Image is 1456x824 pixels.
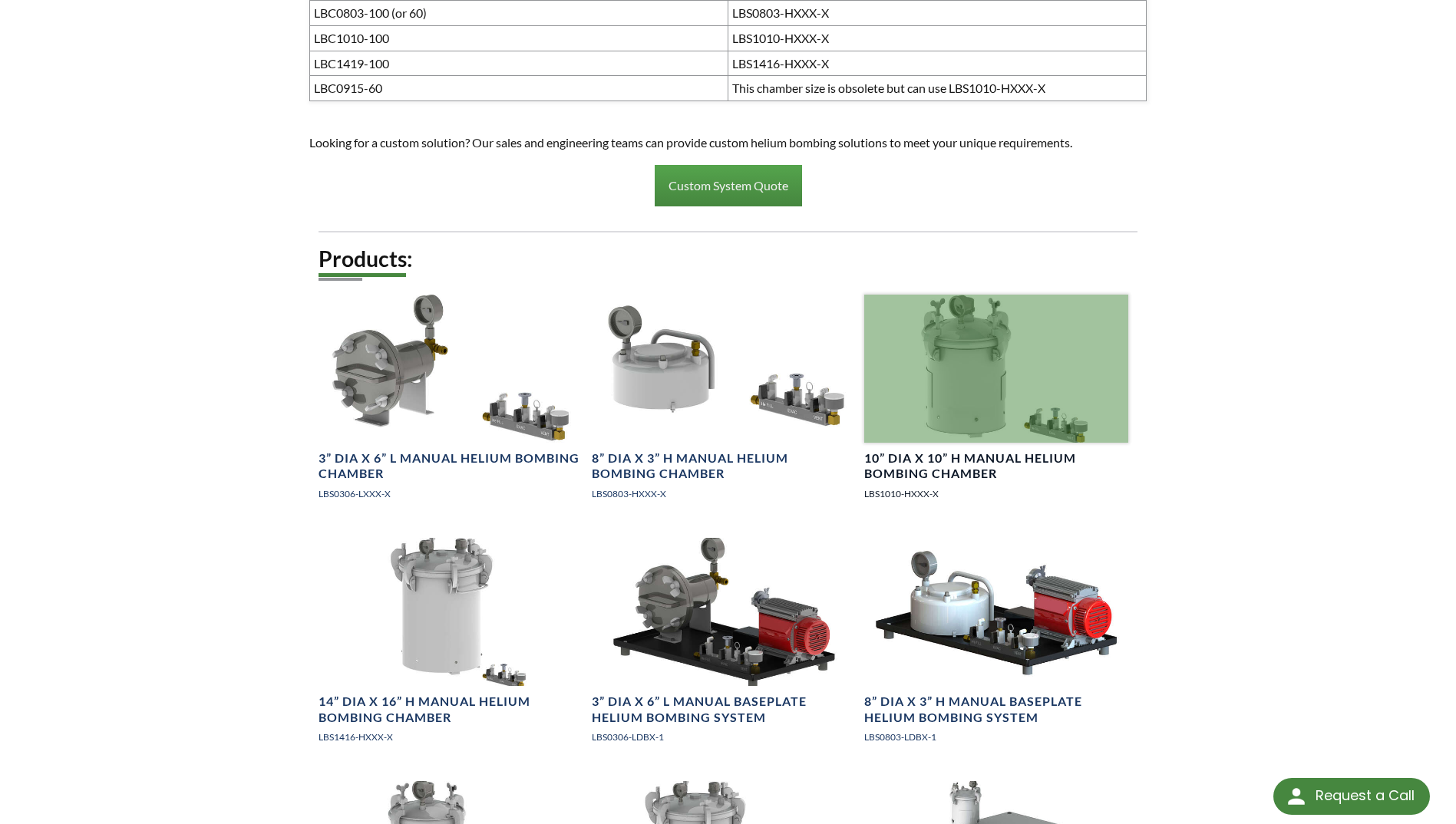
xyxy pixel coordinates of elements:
a: 3" x 6" Bombing system on baseplate3” DIA x 6” L Manual Baseplate Helium Bombing SystemLBS0306-LD... [592,538,855,756]
img: round button [1284,784,1309,809]
h4: 3” DIA x 6” L Manual Baseplate Helium Bombing System [592,694,855,726]
td: This chamber size is obsolete but can use LBS1010-HXXX-X [728,76,1147,101]
a: 8" x 3" Bombing Chamber8” DIA x 3” H Manual Helium Bombing ChamberLBS0803-HXXX-X [592,295,855,513]
a: 14" x 16" Bombing Chamber14” DIA x 16” H Manual Helium Bombing ChamberLBS1416-HXXX-X [319,538,582,756]
a: 10" x 10" Bombing Chamber10” DIA x 10” H Manual Helium Bombing ChamberLBS1010-HXXX-X [864,295,1127,513]
p: LBS0306-LDBX-1 [592,730,855,744]
a: 3" x 6" Bombing Chamber with Evac Valve3” DIA x 6” L Manual Helium Bombing ChamberLBS0306-LXXX-X [319,295,582,513]
h4: 3” DIA x 6” L Manual Helium Bombing Chamber [319,450,582,483]
td: LBS1010-HXXX-X [728,25,1147,51]
td: LBC0803-100 (or 60) [310,1,728,26]
p: LBS0306-LXXX-X [319,486,582,501]
h4: 8” DIA x 3” H Manual Baseplate Helium Bombing System [864,694,1127,726]
td: LBS1416-HXXX-X [728,51,1147,76]
p: LBS1416-HXXX-X [319,730,582,744]
a: Custom System Quote [655,165,802,206]
h4: 8” DIA x 3” H Manual Helium Bombing Chamber [592,450,855,483]
p: LBS0803-HXXX-X [592,486,855,501]
h4: 10” DIA x 10” H Manual Helium Bombing Chamber [864,450,1127,483]
td: LBS0803-HXXX-X [728,1,1147,26]
p: Looking for a custom solution? Our sales and engineering teams can provide custom helium bombing ... [309,133,1146,153]
td: LBC1010-100 [310,25,728,51]
a: 8" x 3" bombing system on base plate8” DIA x 3” H Manual Baseplate Helium Bombing SystemLBS0803-L... [864,538,1127,756]
p: LBS0803-LDBX-1 [864,730,1127,744]
h2: Products: [319,245,1137,273]
p: LBS1010-HXXX-X [864,486,1127,501]
div: Request a Call [1316,778,1415,813]
div: Request a Call [1273,778,1430,815]
h4: 14” DIA x 16” H Manual Helium Bombing Chamber [319,694,582,726]
td: LBC1419-100 [310,51,728,76]
td: LBC0915-60 [310,76,728,101]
